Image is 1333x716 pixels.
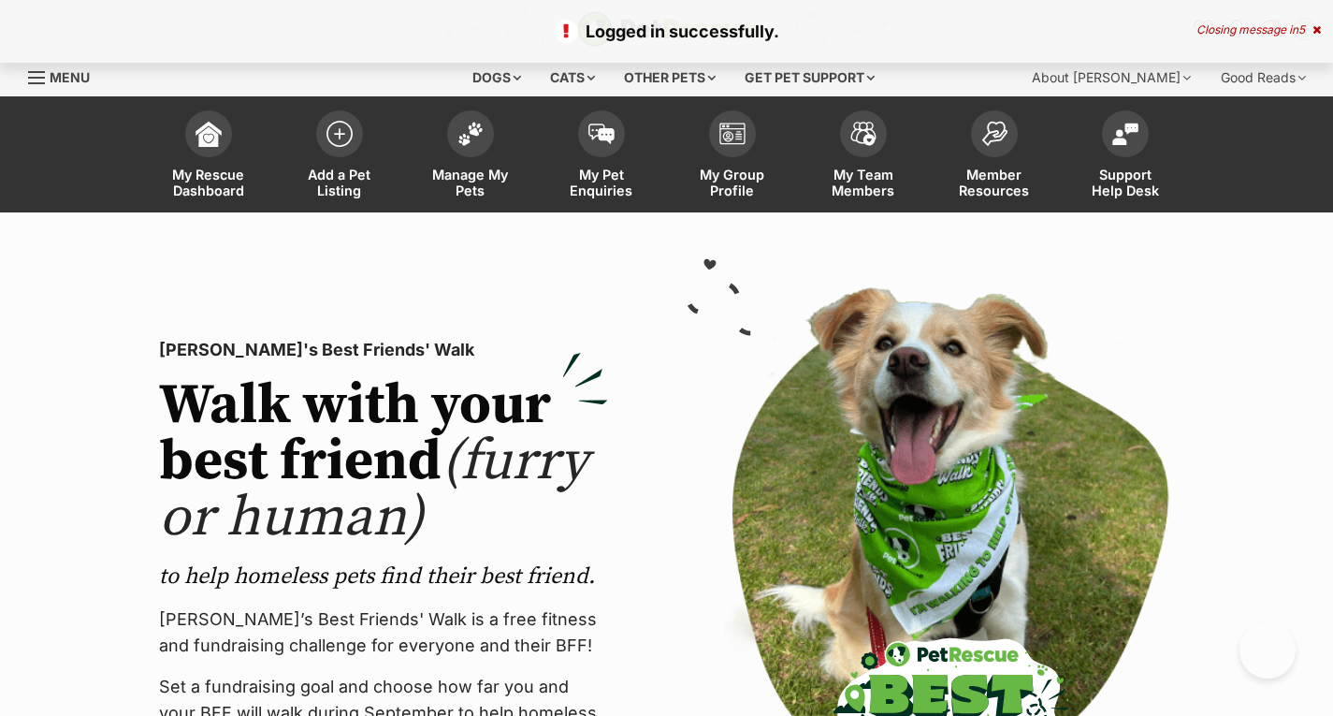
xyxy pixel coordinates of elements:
[850,122,877,146] img: team-members-icon-5396bd8760b3fe7c0b43da4ab00e1e3bb1a5d9ba89233759b79545d2d3fc5d0d.svg
[1208,59,1319,96] div: Good Reads
[196,121,222,147] img: dashboard-icon-eb2f2d2d3e046f16d808141f083e7271f6b2e854fb5c12c21221c1fb7104beca.svg
[274,101,405,212] a: Add a Pet Listing
[690,167,775,198] span: My Group Profile
[1239,622,1296,679] iframe: Help Scout Beacon - Open
[459,59,534,96] div: Dogs
[159,427,588,553] span: (furry or human)
[405,101,536,212] a: Manage My Pets
[536,101,667,212] a: My Pet Enquiries
[611,59,729,96] div: Other pets
[457,122,484,146] img: manage-my-pets-icon-02211641906a0b7f246fdf0571729dbe1e7629f14944591b6c1af311fb30b64b.svg
[821,167,906,198] span: My Team Members
[1083,167,1167,198] span: Support Help Desk
[28,59,103,93] a: Menu
[952,167,1036,198] span: Member Resources
[559,167,644,198] span: My Pet Enquiries
[798,101,929,212] a: My Team Members
[428,167,513,198] span: Manage My Pets
[1060,101,1191,212] a: Support Help Desk
[159,606,608,659] p: [PERSON_NAME]’s Best Friends' Walk is a free fitness and fundraising challenge for everyone and t...
[297,167,382,198] span: Add a Pet Listing
[159,337,608,363] p: [PERSON_NAME]'s Best Friends' Walk
[143,101,274,212] a: My Rescue Dashboard
[1112,123,1138,145] img: help-desk-icon-fdf02630f3aa405de69fd3d07c3f3aa587a6932b1a1747fa1d2bba05be0121f9.svg
[50,69,90,85] span: Menu
[1019,59,1204,96] div: About [PERSON_NAME]
[929,101,1060,212] a: Member Resources
[159,562,608,592] p: to help homeless pets find their best friend.
[537,59,608,96] div: Cats
[981,121,1007,146] img: member-resources-icon-8e73f808a243e03378d46382f2149f9095a855e16c252ad45f914b54edf8863c.svg
[667,101,798,212] a: My Group Profile
[159,378,608,547] h2: Walk with your best friend
[732,59,888,96] div: Get pet support
[167,167,251,198] span: My Rescue Dashboard
[326,121,353,147] img: add-pet-listing-icon-0afa8454b4691262ce3f59096e99ab1cd57d4a30225e0717b998d2c9b9846f56.svg
[719,123,746,145] img: group-profile-icon-3fa3cf56718a62981997c0bc7e787c4b2cf8bcc04b72c1350f741eb67cf2f40e.svg
[588,124,615,144] img: pet-enquiries-icon-7e3ad2cf08bfb03b45e93fb7055b45f3efa6380592205ae92323e6603595dc1f.svg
